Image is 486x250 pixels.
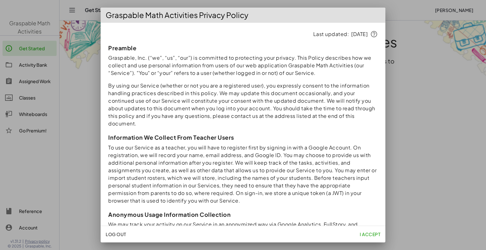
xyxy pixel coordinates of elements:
[108,82,378,127] p: By using our Service (whether or not you are a registered user), you expressly consent to the inf...
[103,229,129,240] button: Log Out
[108,30,378,38] p: Last updated: [DATE]
[101,8,385,23] div: Graspable Math Activities Privacy Policy
[357,229,383,240] button: I accept
[106,231,126,237] span: Log Out
[108,211,378,218] h3: Anonymous Usage Information Collection
[108,144,378,204] p: To use our Service as a teacher, you will have to register first by signing in with a Google Acco...
[108,44,378,52] h3: Preamble
[360,231,380,237] span: I accept
[108,134,378,141] h3: Information We Collect From Teacher Users
[108,54,378,77] p: Graspable, Inc. (“we”, “us”, “our”) is committed to protecting your privacy. This Policy describe...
